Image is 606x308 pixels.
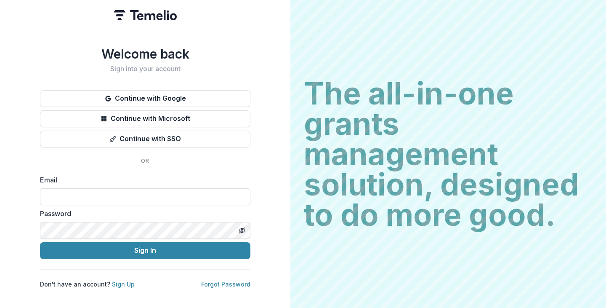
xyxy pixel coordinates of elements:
h1: Welcome back [40,46,250,62]
h2: Sign into your account [40,65,250,73]
label: Password [40,209,245,219]
button: Continue with Google [40,90,250,107]
button: Continue with Microsoft [40,110,250,127]
button: Sign In [40,242,250,259]
a: Sign Up [112,281,135,288]
button: Continue with SSO [40,131,250,147]
p: Don't have an account? [40,280,135,289]
img: Temelio [114,10,177,20]
a: Forgot Password [201,281,250,288]
label: Email [40,175,245,185]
